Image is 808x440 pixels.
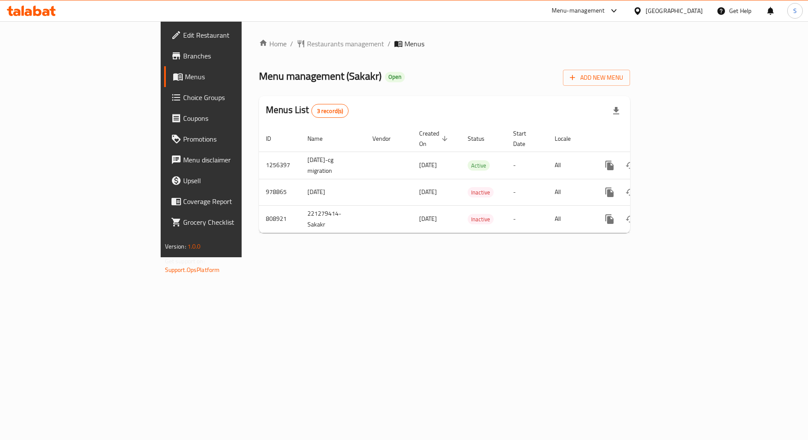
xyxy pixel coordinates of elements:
[164,87,296,108] a: Choice Groups
[468,214,494,224] span: Inactive
[563,70,630,86] button: Add New Menu
[312,107,349,115] span: 3 record(s)
[183,155,289,165] span: Menu disclaimer
[311,104,349,118] div: Total records count
[301,205,365,233] td: 221279414-Sakakr
[548,152,592,179] td: All
[307,39,384,49] span: Restaurants management
[187,241,201,252] span: 1.0.0
[259,66,381,86] span: Menu management ( Sakakr )
[793,6,797,16] span: S
[164,191,296,212] a: Coverage Report
[301,179,365,205] td: [DATE]
[555,133,582,144] span: Locale
[165,264,220,275] a: Support.OpsPlatform
[183,51,289,61] span: Branches
[183,30,289,40] span: Edit Restaurant
[620,182,641,203] button: Change Status
[164,108,296,129] a: Coupons
[419,159,437,171] span: [DATE]
[506,152,548,179] td: -
[164,149,296,170] a: Menu disclaimer
[385,73,405,81] span: Open
[259,39,630,49] nav: breadcrumb
[372,133,402,144] span: Vendor
[164,45,296,66] a: Branches
[646,6,703,16] div: [GEOGRAPHIC_DATA]
[266,104,349,118] h2: Menus List
[185,71,289,82] span: Menus
[164,25,296,45] a: Edit Restaurant
[599,182,620,203] button: more
[183,217,289,227] span: Grocery Checklist
[599,155,620,176] button: more
[307,133,334,144] span: Name
[183,92,289,103] span: Choice Groups
[165,256,205,267] span: Get support on:
[620,155,641,176] button: Change Status
[548,179,592,205] td: All
[164,66,296,87] a: Menus
[620,209,641,230] button: Change Status
[164,129,296,149] a: Promotions
[388,39,391,49] li: /
[419,128,450,149] span: Created On
[548,205,592,233] td: All
[506,179,548,205] td: -
[468,161,490,171] span: Active
[468,133,496,144] span: Status
[183,175,289,186] span: Upsell
[468,188,494,197] span: Inactive
[183,196,289,207] span: Coverage Report
[183,113,289,123] span: Coupons
[266,133,282,144] span: ID
[404,39,424,49] span: Menus
[301,152,365,179] td: [DATE]-cg migration
[419,213,437,224] span: [DATE]
[385,72,405,82] div: Open
[592,126,689,152] th: Actions
[164,212,296,233] a: Grocery Checklist
[165,241,186,252] span: Version:
[183,134,289,144] span: Promotions
[513,128,537,149] span: Start Date
[506,205,548,233] td: -
[297,39,384,49] a: Restaurants management
[552,6,605,16] div: Menu-management
[164,170,296,191] a: Upsell
[419,186,437,197] span: [DATE]
[468,160,490,171] div: Active
[259,126,689,233] table: enhanced table
[606,100,627,121] div: Export file
[599,209,620,230] button: more
[570,72,623,83] span: Add New Menu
